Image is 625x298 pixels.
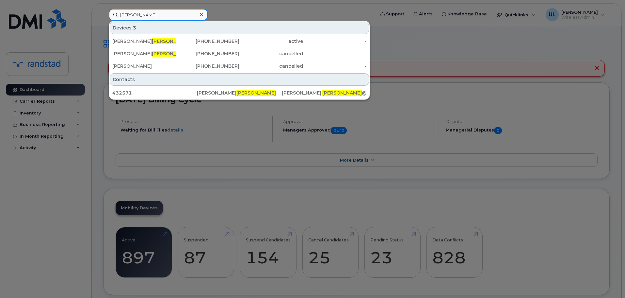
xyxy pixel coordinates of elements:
[303,38,367,44] div: -
[322,90,362,96] span: [PERSON_NAME]
[110,73,369,86] div: Contacts
[176,50,240,57] div: [PHONE_NUMBER]
[239,63,303,69] div: cancelled
[197,90,281,96] div: [PERSON_NAME]
[239,38,303,44] div: active
[152,38,191,44] span: [PERSON_NAME]
[112,90,197,96] div: 432571
[239,50,303,57] div: cancelled
[112,50,176,57] div: [PERSON_NAME]
[110,87,369,99] a: 432571[PERSON_NAME][PERSON_NAME][PERSON_NAME].[PERSON_NAME]@[DOMAIN_NAME]
[303,50,367,57] div: -
[133,25,136,31] span: 3
[110,35,369,47] a: [PERSON_NAME][PERSON_NAME][PHONE_NUMBER]active-
[176,38,240,44] div: [PHONE_NUMBER]
[152,51,191,57] span: [PERSON_NAME]
[110,48,369,60] a: [PERSON_NAME][PERSON_NAME][PHONE_NUMBER]cancelled-
[110,60,369,72] a: [PERSON_NAME][PHONE_NUMBER]cancelled-
[112,63,176,69] div: [PERSON_NAME]
[112,38,176,44] div: [PERSON_NAME]
[236,90,276,96] span: [PERSON_NAME]
[303,63,367,69] div: -
[282,90,366,96] div: [PERSON_NAME]. @[DOMAIN_NAME]
[176,63,240,69] div: [PHONE_NUMBER]
[110,22,369,34] div: Devices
